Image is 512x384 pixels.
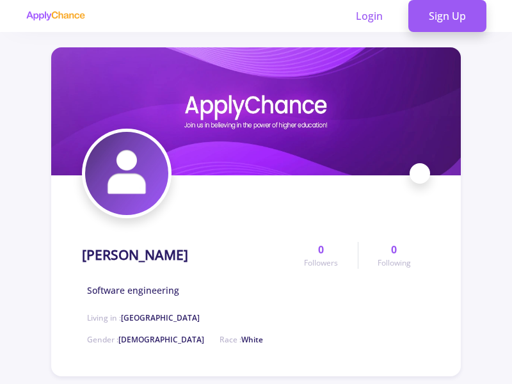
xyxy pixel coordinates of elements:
span: Race : [220,334,263,345]
h1: [PERSON_NAME] [82,247,188,263]
span: Following [378,257,411,269]
span: White [241,334,263,345]
span: Living in : [87,312,200,323]
img: Parisa Hashemi avatar [85,132,168,215]
a: 0Followers [285,242,357,269]
span: [DEMOGRAPHIC_DATA] [118,334,204,345]
span: 0 [391,242,397,257]
span: 0 [318,242,324,257]
img: Parisa Hashemi cover image [51,47,461,175]
span: Gender : [87,334,204,345]
span: Followers [304,257,338,269]
span: [GEOGRAPHIC_DATA] [121,312,200,323]
img: applychance logo text only [26,11,85,21]
span: Software engineering [87,284,179,297]
a: 0Following [358,242,430,269]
